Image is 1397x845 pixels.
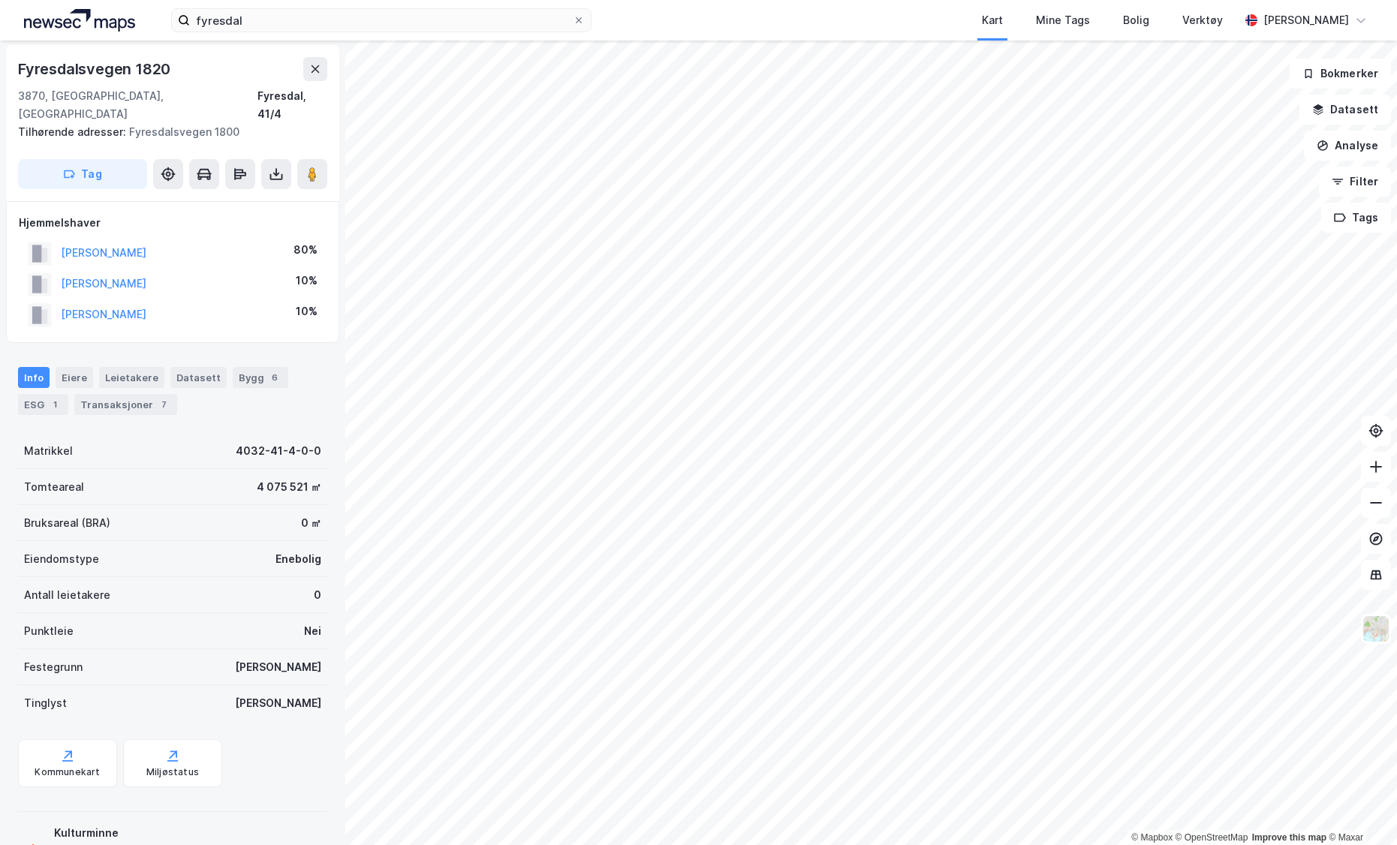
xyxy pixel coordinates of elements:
[294,241,318,259] div: 80%
[54,824,321,842] div: Kulturminne
[1322,773,1397,845] iframe: Chat Widget
[18,87,257,123] div: 3870, [GEOGRAPHIC_DATA], [GEOGRAPHIC_DATA]
[156,397,171,412] div: 7
[296,302,318,320] div: 10%
[24,442,73,460] div: Matrikkel
[24,658,83,676] div: Festegrunn
[146,766,199,778] div: Miljøstatus
[1304,131,1391,161] button: Analyse
[24,694,67,712] div: Tinglyst
[1123,11,1149,29] div: Bolig
[24,550,99,568] div: Eiendomstype
[35,766,100,778] div: Kommunekart
[18,125,129,138] span: Tilhørende adresser:
[74,394,177,415] div: Transaksjoner
[24,586,110,604] div: Antall leietakere
[19,214,327,232] div: Hjemmelshaver
[24,514,110,532] div: Bruksareal (BRA)
[1263,11,1349,29] div: [PERSON_NAME]
[1362,615,1390,643] img: Z
[1321,203,1391,233] button: Tags
[235,694,321,712] div: [PERSON_NAME]
[982,11,1003,29] div: Kart
[1176,832,1248,843] a: OpenStreetMap
[257,87,327,123] div: Fyresdal, 41/4
[18,57,173,81] div: Fyresdalsvegen 1820
[1131,832,1173,843] a: Mapbox
[18,367,50,388] div: Info
[233,367,288,388] div: Bygg
[314,586,321,604] div: 0
[99,367,164,388] div: Leietakere
[296,272,318,290] div: 10%
[24,9,135,32] img: logo.a4113a55bc3d86da70a041830d287a7e.svg
[267,370,282,385] div: 6
[1319,167,1391,197] button: Filter
[18,394,68,415] div: ESG
[18,159,147,189] button: Tag
[56,367,93,388] div: Eiere
[257,478,321,496] div: 4 075 521 ㎡
[1252,832,1326,843] a: Improve this map
[275,550,321,568] div: Enebolig
[170,367,227,388] div: Datasett
[1299,95,1391,125] button: Datasett
[236,442,321,460] div: 4032-41-4-0-0
[47,397,62,412] div: 1
[301,514,321,532] div: 0 ㎡
[304,622,321,640] div: Nei
[235,658,321,676] div: [PERSON_NAME]
[24,622,74,640] div: Punktleie
[1290,59,1391,89] button: Bokmerker
[1036,11,1090,29] div: Mine Tags
[18,123,315,141] div: Fyresdalsvegen 1800
[190,9,573,32] input: Søk på adresse, matrikkel, gårdeiere, leietakere eller personer
[24,478,84,496] div: Tomteareal
[1182,11,1223,29] div: Verktøy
